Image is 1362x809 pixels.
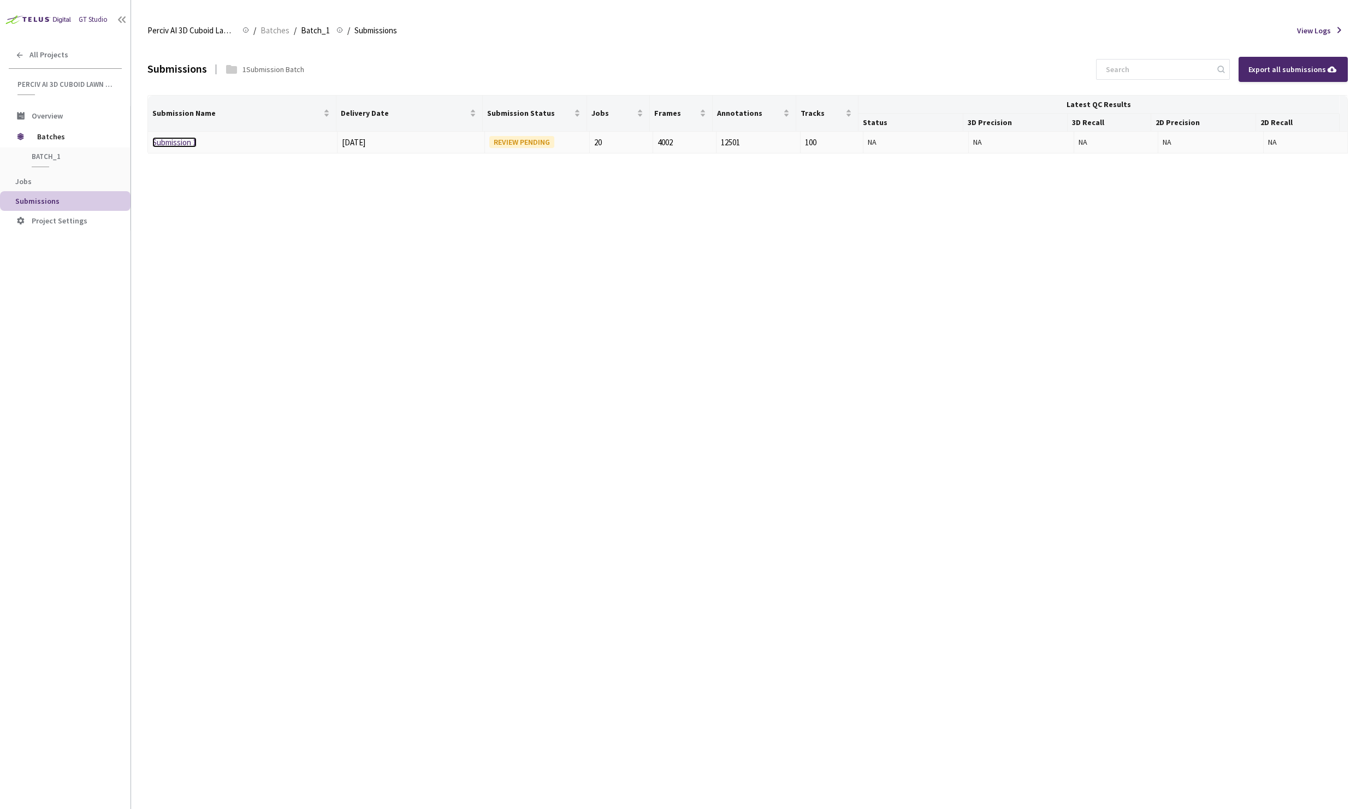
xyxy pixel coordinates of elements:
div: NA [1079,136,1153,148]
span: Batches [260,24,289,37]
input: Search [1099,60,1216,79]
div: 4002 [658,136,712,149]
div: Export all submissions [1248,63,1338,75]
div: GT Studio [79,15,108,25]
span: Batches [37,126,112,147]
span: Perciv AI 3D Cuboid Lawn Mover [147,24,236,37]
div: NA [1268,136,1343,148]
span: Annotations [717,109,781,117]
th: Delivery Date [336,96,483,132]
th: Tracks [796,96,859,132]
span: Submissions [354,24,397,37]
span: Jobs [591,109,635,117]
div: [DATE] [342,136,480,149]
div: 100 [805,136,859,149]
th: Latest QC Results [858,96,1339,114]
th: 2D Recall [1256,114,1340,132]
div: Submissions [147,61,207,77]
span: Delivery Date [341,109,467,117]
span: Submission Name [152,109,321,117]
span: Overview [32,111,63,121]
th: Status [858,114,963,132]
span: Project Settings [32,216,87,226]
span: Batch_1 [32,152,112,161]
span: Tracks [801,109,844,117]
th: 3D Precision [963,114,1068,132]
th: Annotations [713,96,796,132]
div: 20 [594,136,648,149]
th: Submission Status [483,96,587,132]
span: Perciv AI 3D Cuboid Lawn Mover [17,80,115,89]
a: Submission 1 [152,137,197,147]
span: Submission Status [487,109,572,117]
th: 2D Precision [1151,114,1256,132]
li: / [294,24,297,37]
span: Frames [654,109,697,117]
th: Submission Name [148,96,336,132]
th: 3D Recall [1068,114,1151,132]
li: / [253,24,256,37]
div: REVIEW PENDING [489,136,554,148]
th: Jobs [587,96,650,132]
div: 1 Submission Batch [242,64,304,75]
div: 12501 [721,136,796,149]
a: Batches [258,24,292,36]
div: NA [973,136,1069,148]
th: Frames [650,96,713,132]
div: NA [868,136,964,148]
span: Submissions [15,196,60,206]
span: Batch_1 [301,24,330,37]
span: View Logs [1297,25,1331,36]
li: / [347,24,350,37]
div: NA [1163,136,1259,148]
span: Jobs [15,176,32,186]
span: All Projects [29,50,68,60]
